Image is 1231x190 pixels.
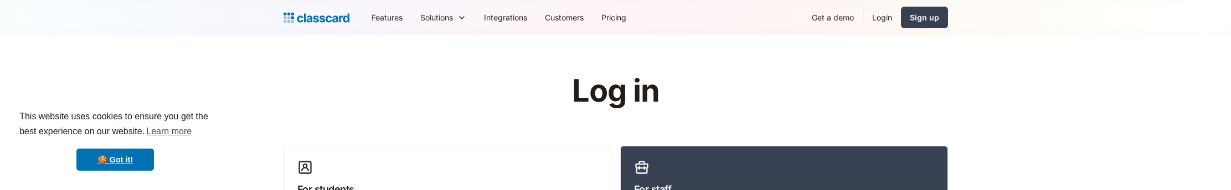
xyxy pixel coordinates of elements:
[863,5,901,30] a: Login
[440,74,791,108] h1: Log in
[593,5,635,30] a: Pricing
[76,149,154,171] a: dismiss cookie message
[901,7,948,28] a: Sign up
[536,5,593,30] a: Customers
[420,12,453,23] div: Solutions
[910,12,939,23] div: Sign up
[475,5,536,30] a: Integrations
[145,123,193,140] a: learn more about cookies
[363,5,411,30] a: Features
[9,99,222,181] div: cookieconsent
[411,5,475,30] div: Solutions
[19,110,211,140] span: This website uses cookies to ensure you get the best experience on our website.
[803,5,863,30] a: Get a demo
[284,10,349,25] a: home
